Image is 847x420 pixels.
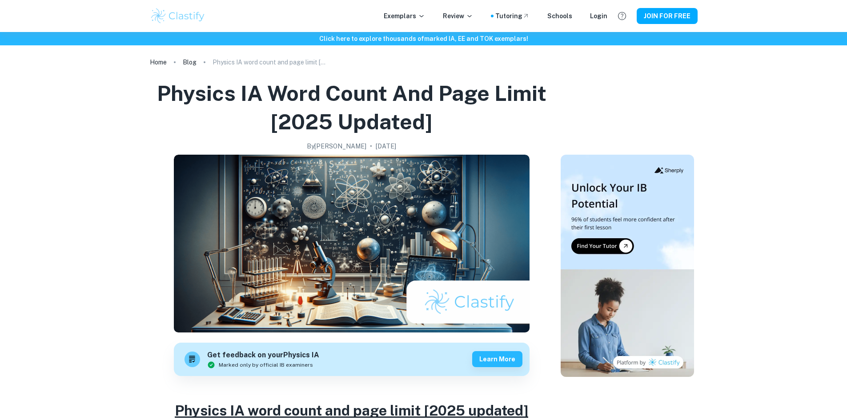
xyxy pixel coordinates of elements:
p: Physics IA word count and page limit [2025 updated] [213,57,328,67]
button: Learn more [472,351,522,367]
h1: Physics IA word count and page limit [2025 updated] [153,79,550,136]
h6: Click here to explore thousands of marked IA, EE and TOK exemplars ! [2,34,845,44]
img: Physics IA word count and page limit [2025 updated] cover image [174,155,530,332]
u: Physics IA word count and page limit [175,402,421,419]
p: Review [443,11,473,21]
a: Get feedback on yourPhysics IAMarked only by official IB examinersLearn more [174,343,530,376]
button: JOIN FOR FREE [637,8,698,24]
a: Home [150,56,167,68]
u: [2025 updated] [424,402,528,419]
a: Tutoring [495,11,530,21]
a: Blog [183,56,197,68]
a: Login [590,11,607,21]
a: Schools [547,11,572,21]
h2: [DATE] [376,141,396,151]
img: Clastify logo [150,7,206,25]
p: • [370,141,372,151]
img: Thumbnail [561,155,694,377]
h6: Get feedback on your Physics IA [207,350,319,361]
span: Marked only by official IB examiners [219,361,313,369]
p: Exemplars [384,11,425,21]
h2: By [PERSON_NAME] [307,141,366,151]
button: Help and Feedback [614,8,630,24]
